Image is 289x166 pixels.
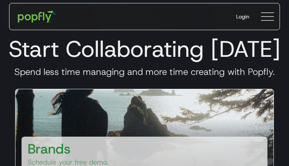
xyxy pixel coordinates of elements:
[6,35,283,62] h1: Start Collaborating [DATE]
[28,140,71,158] h3: Brands
[6,66,283,78] h3: Spend less time managing and more time creating with Popfly.
[236,13,249,20] div: Login
[12,5,61,28] a: home
[230,7,255,26] a: Login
